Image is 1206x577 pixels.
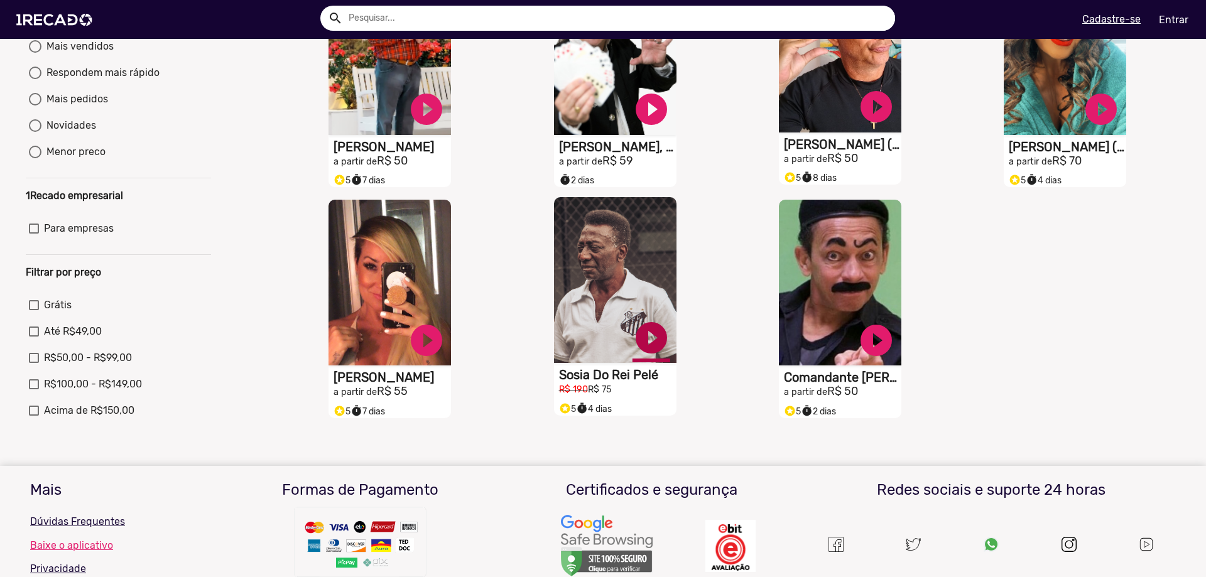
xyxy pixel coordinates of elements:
[334,154,451,168] h2: R$ 50
[784,171,796,183] small: stars
[1009,174,1021,186] small: stars
[328,11,343,26] mat-icon: Example home icon
[44,350,132,365] span: R$50,00 - R$99,00
[1138,536,1154,553] img: Um recado,1Recado,1 recado,vídeo de famosos,site para pagar famosos,vídeos e lives exclusivas de ...
[1009,154,1126,168] h2: R$ 70
[1151,9,1197,31] a: Entrar
[44,403,134,418] span: Acima de R$150,00
[559,175,594,186] span: 2 dias
[350,171,362,186] i: timer
[559,399,571,414] i: Selo super talento
[828,537,844,552] img: Um recado,1Recado,1 recado,vídeo de famosos,site para pagar famosos,vídeos e lives exclusivas de ...
[801,171,813,183] small: timer
[334,156,377,167] small: a partir de
[334,174,345,186] small: stars
[26,266,101,278] b: Filtrar por preço
[30,561,205,576] p: Privacidade
[41,65,160,80] div: Respondem mais rápido
[323,6,345,28] button: Example home icon
[516,481,788,499] h3: Certificados e segurança
[334,175,350,186] span: 5
[559,404,576,414] span: 5
[801,406,836,417] span: 2 dias
[1026,174,1038,186] small: timer
[559,156,602,167] small: a partir de
[784,387,827,397] small: a partir de
[559,139,676,154] h1: [PERSON_NAME], O Ilusionista
[801,402,813,417] i: timer
[44,377,142,392] span: R$100,00 - R$149,00
[1082,13,1141,25] u: Cadastre-se
[807,481,1176,499] h3: Redes sociais e suporte 24 horas
[784,406,801,417] span: 5
[350,405,362,417] small: timer
[1082,90,1120,128] a: play_circle_filled
[784,137,901,152] h1: [PERSON_NAME] ( Vai Que Cola )
[857,321,895,359] a: play_circle_filled
[30,539,205,551] a: Baixe o aplicativo
[784,168,796,183] i: Selo super talento
[44,324,102,339] span: Até R$49,00
[559,174,571,186] small: timer
[801,168,813,183] i: timer
[350,175,385,186] span: 7 dias
[576,399,588,414] i: timer
[334,139,451,154] h1: [PERSON_NAME]
[588,384,612,395] small: R$ 75
[784,402,796,417] i: Selo super talento
[44,221,114,236] span: Para empresas
[334,171,345,186] i: Selo super talento
[554,197,676,363] video: S1RECADO vídeos dedicados para fãs e empresas
[1026,175,1062,186] span: 4 dias
[1009,175,1026,186] span: 5
[801,173,837,183] span: 8 dias
[633,90,670,128] a: play_circle_filled
[1009,156,1052,167] small: a partir de
[44,298,72,313] span: Grátis
[559,402,571,414] small: stars
[1009,171,1021,186] i: Selo super talento
[41,144,106,159] div: Menor preco
[576,402,588,414] small: timer
[334,370,451,385] h1: [PERSON_NAME]
[633,319,670,357] a: play_circle_filled
[41,39,114,54] div: Mais vendidos
[350,402,362,417] i: timer
[784,405,796,417] small: stars
[224,481,497,499] h3: Formas de Pagamento
[334,385,451,399] h2: R$ 55
[350,174,362,186] small: timer
[984,537,999,552] img: Um recado,1Recado,1 recado,vídeo de famosos,site para pagar famosos,vídeos e lives exclusivas de ...
[334,405,345,417] small: stars
[1009,139,1126,154] h1: [PERSON_NAME] ( A Ciumenta)
[559,154,676,168] h2: R$ 59
[705,520,756,572] img: Um recado,1Recado,1 recado,vídeo de famosos,site para pagar famosos,vídeos e lives exclusivas de ...
[784,370,901,385] h1: Comandante [PERSON_NAME]
[857,88,895,126] a: play_circle_filled
[334,406,350,417] span: 5
[30,514,205,529] p: Dúvidas Frequentes
[350,406,385,417] span: 7 dias
[408,90,445,128] a: play_circle_filled
[41,92,108,107] div: Mais pedidos
[408,321,445,359] a: play_circle_filled
[784,152,901,166] h2: R$ 50
[784,385,901,399] h2: R$ 50
[334,387,377,397] small: a partir de
[801,405,813,417] small: timer
[559,384,588,395] small: R$ 190
[784,154,827,164] small: a partir de
[906,537,921,552] img: twitter.svg
[339,6,895,31] input: Pesquisar...
[41,118,96,133] div: Novidades
[30,481,205,499] h3: Mais
[784,173,801,183] span: 5
[26,190,123,202] b: 1Recado empresarial
[576,404,612,414] span: 4 dias
[334,402,345,417] i: Selo super talento
[1062,537,1077,552] img: instagram.svg
[1026,171,1038,186] i: timer
[779,200,901,365] video: S1RECADO vídeos dedicados para fãs e empresas
[559,367,676,382] h1: Sosia Do Rei Pelé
